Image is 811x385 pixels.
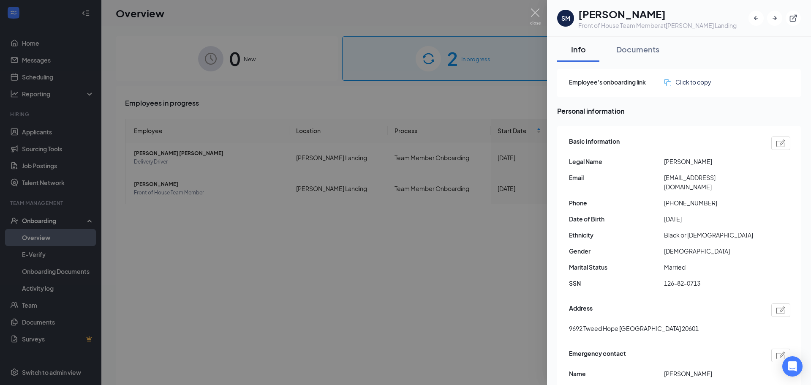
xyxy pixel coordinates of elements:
span: Gender [569,246,664,256]
span: Date of Birth [569,214,664,224]
span: Address [569,303,593,317]
button: Click to copy [664,77,711,87]
svg: ArrowRight [770,14,779,22]
span: Legal Name [569,157,664,166]
div: Open Intercom Messenger [782,356,803,377]
svg: ExternalLink [789,14,797,22]
img: click-to-copy.71757273a98fde459dfc.svg [664,79,671,86]
span: Email [569,173,664,182]
span: [PERSON_NAME] [664,369,759,378]
svg: ArrowLeftNew [752,14,760,22]
span: SSN [569,279,664,288]
h1: [PERSON_NAME] [578,7,737,21]
span: [EMAIL_ADDRESS][DOMAIN_NAME] [664,173,759,191]
span: Emergency contact [569,349,626,362]
span: Name [569,369,664,378]
span: Ethnicity [569,230,664,240]
span: [PERSON_NAME] [664,157,759,166]
span: [PHONE_NUMBER] [664,198,759,208]
span: Married [664,262,759,272]
span: Basic information [569,137,620,150]
span: [DATE] [664,214,759,224]
div: SM [561,14,570,22]
div: Info [566,44,591,55]
div: Front of House Team Member at [PERSON_NAME] Landing [578,21,737,30]
span: Black or [DEMOGRAPHIC_DATA] [664,230,759,240]
span: Employee's onboarding link [569,77,664,87]
span: 126-82-0713 [664,279,759,288]
span: Marital Status [569,262,664,272]
button: ExternalLink [786,11,801,26]
button: ArrowLeftNew [748,11,764,26]
span: Personal information [557,106,801,116]
div: Documents [616,44,659,55]
span: Phone [569,198,664,208]
span: [DEMOGRAPHIC_DATA] [664,246,759,256]
button: ArrowRight [767,11,782,26]
span: 9692 Tweed Hope [GEOGRAPHIC_DATA] 20601 [569,324,699,333]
